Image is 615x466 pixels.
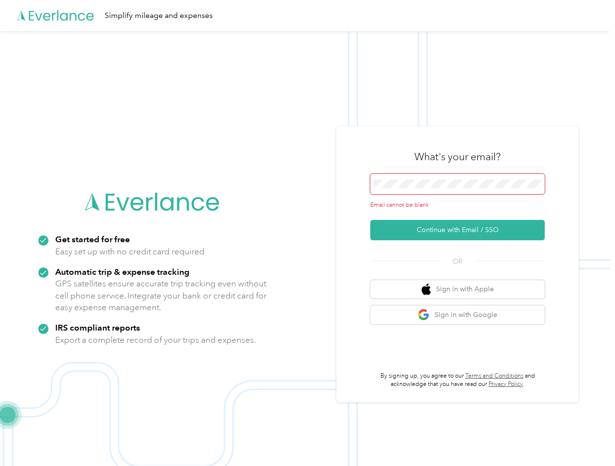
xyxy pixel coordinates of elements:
h3: What's your email? [414,150,501,164]
strong: Automatic trip & expense tracking [55,266,189,277]
button: google logoSign in with Google [370,305,545,324]
div: Email cannot be blank [370,201,545,210]
p: Export a complete record of your trips and expenses. [55,334,256,346]
strong: IRS compliant reports [55,322,140,333]
img: apple logo [422,283,431,296]
img: google logo [418,309,430,321]
button: apple logoSign in with Apple [370,280,545,299]
p: By signing up, you agree to our and acknowledge that you have read our . [370,372,545,389]
div: Simplify mileage and expenses [105,10,213,22]
p: GPS satellites ensure accurate trip tracking even without cell phone service. Integrate your bank... [55,278,267,314]
p: Easy set up with no credit card required [55,246,205,258]
a: Privacy Policy [489,381,523,388]
span: OR [441,256,474,266]
strong: Get started for free [55,234,130,244]
a: Terms and Conditions [465,372,523,380]
button: Continue with Email / SSO [370,220,545,240]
